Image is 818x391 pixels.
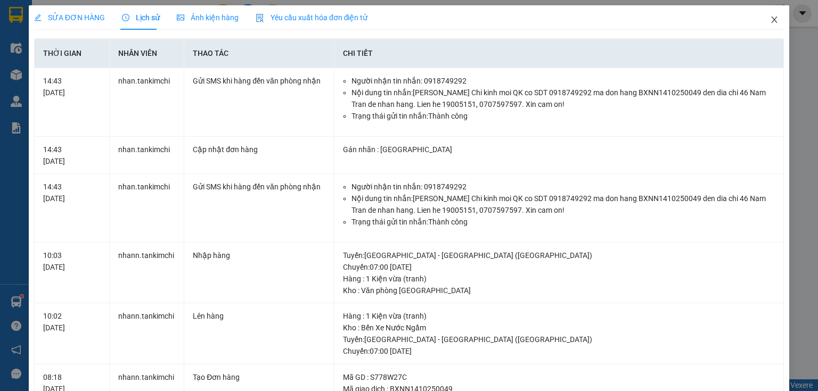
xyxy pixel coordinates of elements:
[343,310,775,322] div: Hàng : 1 Kiện vừa (tranh)
[193,310,325,322] div: Lên hàng
[110,303,185,364] td: nhann.tankimchi
[343,285,775,296] div: Kho : Văn phòng [GEOGRAPHIC_DATA]
[343,334,775,357] div: Tuyến : [GEOGRAPHIC_DATA] - [GEOGRAPHIC_DATA] ([GEOGRAPHIC_DATA]) Chuyến: 07:00 [DATE]
[122,13,160,22] span: Lịch sử
[43,181,101,204] div: 14:43 [DATE]
[256,13,368,22] span: Yêu cầu xuất hóa đơn điện tử
[43,249,101,273] div: 10:03 [DATE]
[351,216,775,228] li: Trạng thái gửi tin nhắn: Thành công
[193,181,325,193] div: Gửi SMS khi hàng đến văn phòng nhận
[193,144,325,155] div: Cập nhật đơn hàng
[256,14,264,22] img: icon
[43,144,101,167] div: 14:43 [DATE]
[351,87,775,110] li: Nội dung tin nhắn: [PERSON_NAME] Chi kinh moi QK co SDT 0918749292 ma don hang BXNN1410250049 den...
[343,273,775,285] div: Hàng : 1 Kiện vừa (tranh)
[34,14,42,21] span: edit
[110,243,185,304] td: nhann.tankimchi
[759,5,789,35] button: Close
[343,249,775,273] div: Tuyến : [GEOGRAPHIC_DATA] - [GEOGRAPHIC_DATA] ([GEOGRAPHIC_DATA]) Chuyến: 07:00 [DATE]
[43,75,101,98] div: 14:43 [DATE]
[343,322,775,334] div: Kho : Bến Xe Nước Ngầm
[110,137,185,174] td: nhan.tankimchi
[334,39,784,68] th: Chi tiết
[351,110,775,122] li: Trạng thái gửi tin nhắn: Thành công
[110,174,185,243] td: nhan.tankimchi
[177,14,184,21] span: picture
[110,68,185,137] td: nhan.tankimchi
[177,13,239,22] span: Ảnh kiện hàng
[184,39,334,68] th: Thao tác
[43,310,101,334] div: 10:02 [DATE]
[34,13,105,22] span: SỬA ĐƠN HÀNG
[193,249,325,261] div: Nhập hàng
[110,39,185,68] th: Nhân viên
[193,75,325,87] div: Gửi SMS khi hàng đến văn phòng nhận
[35,39,110,68] th: Thời gian
[122,14,129,21] span: clock-circle
[351,75,775,87] li: Người nhận tin nhắn: 0918749292
[351,193,775,216] li: Nội dung tin nhắn: [PERSON_NAME] Chi kinh moi QK co SDT 0918749292 ma don hang BXNN1410250049 den...
[770,15,779,24] span: close
[343,371,775,383] div: Mã GD : S778W27C
[351,181,775,193] li: Người nhận tin nhắn: 0918749292
[343,144,775,155] div: Gán nhãn : [GEOGRAPHIC_DATA]
[193,371,325,383] div: Tạo Đơn hàng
